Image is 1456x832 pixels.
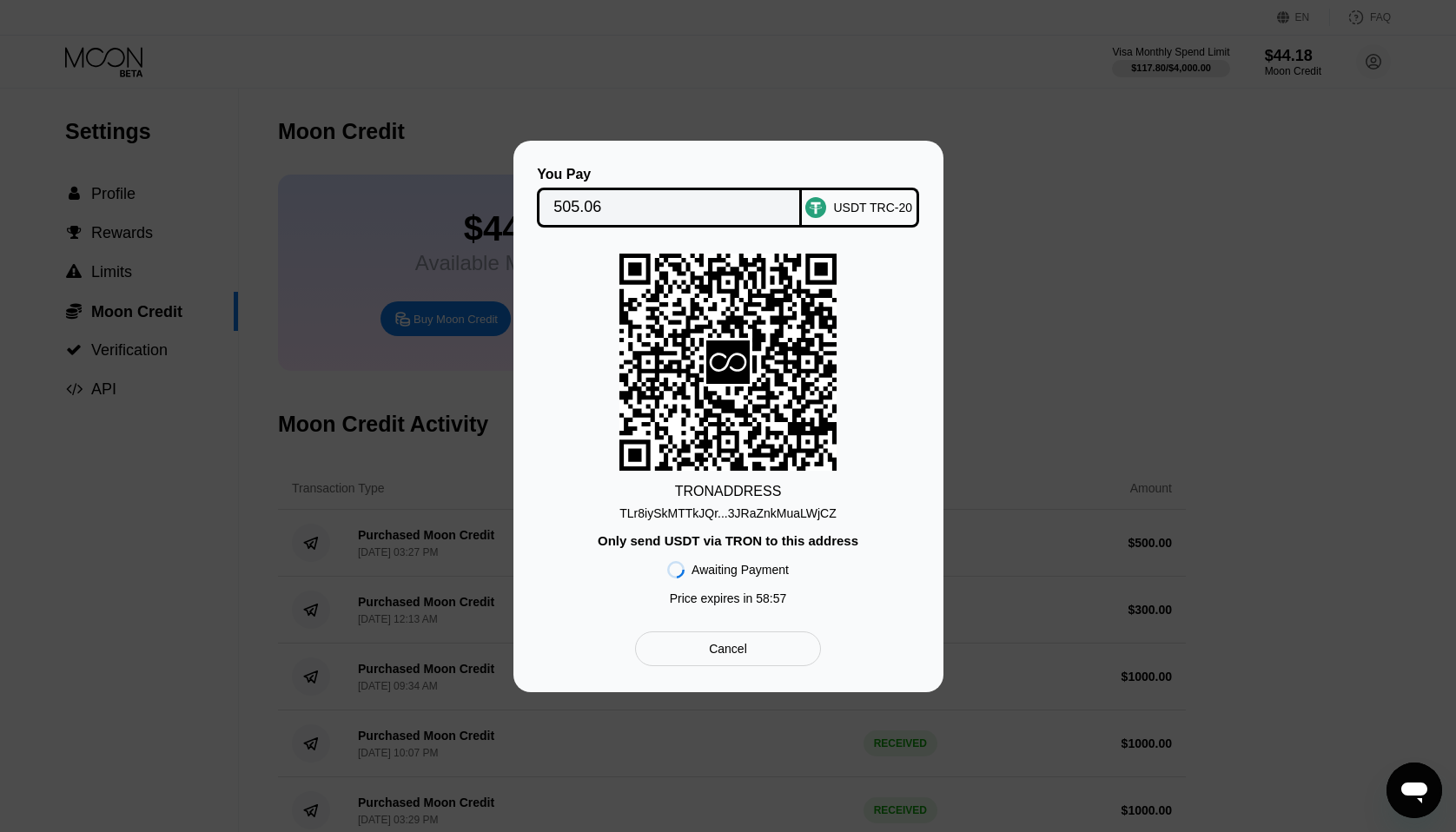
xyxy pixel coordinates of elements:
[537,167,802,182] div: You Pay
[675,484,782,499] div: TRON ADDRESS
[692,563,789,577] div: Awaiting Payment
[709,641,747,657] div: Cancel
[598,533,858,548] div: Only send USDT via TRON to this address
[619,506,836,520] div: TLr8iySkMTTkJQr...3JRaZnkMuaLWjCZ
[635,631,820,666] div: Cancel
[539,167,917,228] div: You PayUSDT TRC-20
[619,499,836,520] div: TLr8iySkMTTkJQr...3JRaZnkMuaLWjCZ
[833,201,912,215] div: USDT TRC-20
[1387,763,1442,818] iframe: 启动消息传送窗口的按钮
[756,591,786,605] span: 58 : 57
[670,591,787,605] div: Price expires in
